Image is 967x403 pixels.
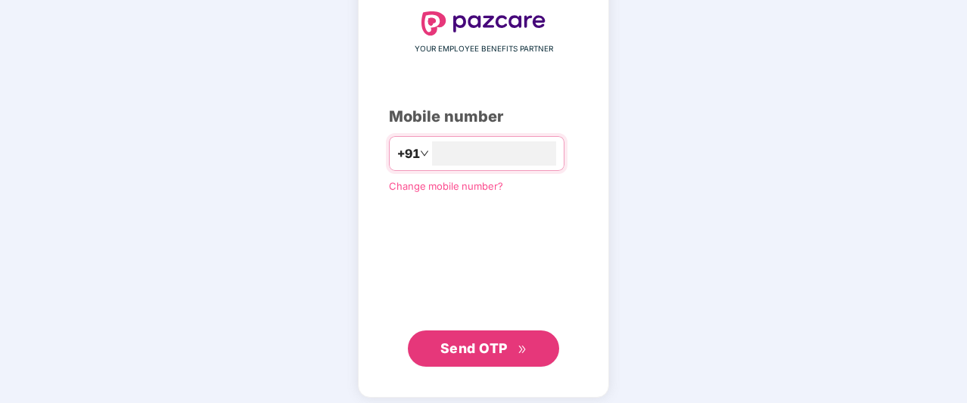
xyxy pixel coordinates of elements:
[440,340,508,356] span: Send OTP
[420,149,429,158] span: down
[415,43,553,55] span: YOUR EMPLOYEE BENEFITS PARTNER
[389,105,578,129] div: Mobile number
[518,345,527,355] span: double-right
[397,144,420,163] span: +91
[389,180,503,192] a: Change mobile number?
[408,330,559,367] button: Send OTPdouble-right
[421,11,546,36] img: logo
